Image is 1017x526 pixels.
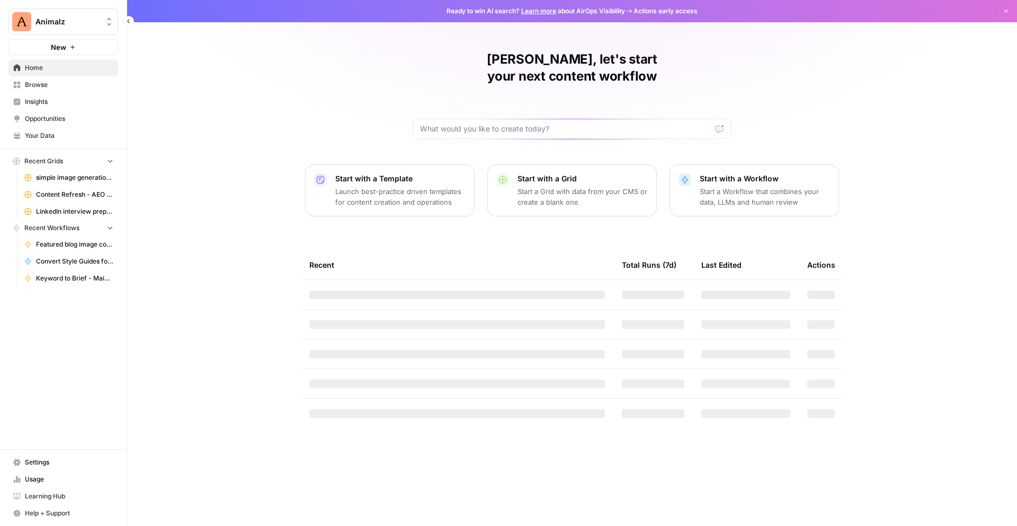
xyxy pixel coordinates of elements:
a: LinkedIn interview preparation Grid [20,203,118,220]
a: Keyword to Brief - MaintainX [20,270,118,287]
p: Launch best-practice driven templates for content creation and operations [335,186,466,207]
a: Learning Hub [8,488,118,505]
span: New [51,42,66,52]
span: Animalz [35,16,100,27]
a: Insights [8,93,118,110]
span: Actions early access [634,6,698,16]
a: Featured blog image concepts [20,236,118,253]
span: Insights [25,97,113,107]
span: LinkedIn interview preparation Grid [36,207,113,216]
span: Ready to win AI search? about AirOps Visibility [447,6,625,16]
button: Start with a GridStart a Grid with data from your CMS or create a blank one [487,164,657,216]
a: Your Data [8,127,118,144]
a: Content Refresh - AEO and Keyword improvements [20,186,118,203]
button: Workspace: Animalz [8,8,118,35]
span: simple image generation nano + gpt Grid [36,173,113,182]
p: Start with a Grid [518,173,648,184]
button: Start with a WorkflowStart a Workflow that combines your data, LLMs and human review [670,164,839,216]
p: Start with a Template [335,173,466,184]
button: Help + Support [8,505,118,522]
a: Browse [8,76,118,93]
h1: [PERSON_NAME], let's start your next content workflow [413,51,731,85]
p: Start a Workflow that combines your data, LLMs and human review [700,186,830,207]
span: Home [25,63,113,73]
div: Last Edited [701,250,742,279]
p: Start with a Workflow [700,173,830,184]
span: Convert Style Guides for LLMs [36,257,113,266]
a: Opportunities [8,110,118,127]
img: Animalz Logo [12,12,31,31]
button: Recent Workflows [8,220,118,236]
span: Help + Support [25,509,113,518]
span: Settings [25,458,113,467]
button: Start with a TemplateLaunch best-practice driven templates for content creation and operations [305,164,475,216]
span: Recent Grids [24,156,63,166]
span: Recent Workflows [24,223,79,233]
span: Keyword to Brief - MaintainX [36,274,113,283]
div: Recent [309,250,605,279]
span: Content Refresh - AEO and Keyword improvements [36,190,113,199]
button: New [8,39,118,55]
span: Your Data [25,131,113,141]
div: Actions [807,250,835,279]
span: Usage [25,475,113,484]
span: Opportunities [25,114,113,124]
button: Recent Grids [8,153,118,169]
span: Browse [25,80,113,90]
a: Convert Style Guides for LLMs [20,253,118,270]
a: Learn more [521,7,556,15]
a: simple image generation nano + gpt Grid [20,169,118,186]
a: Usage [8,471,118,488]
a: Home [8,59,118,76]
input: What would you like to create today? [420,124,711,134]
div: Total Runs (7d) [622,250,676,279]
p: Start a Grid with data from your CMS or create a blank one [518,186,648,207]
a: Settings [8,454,118,471]
span: Featured blog image concepts [36,240,113,249]
span: Learning Hub [25,492,113,501]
